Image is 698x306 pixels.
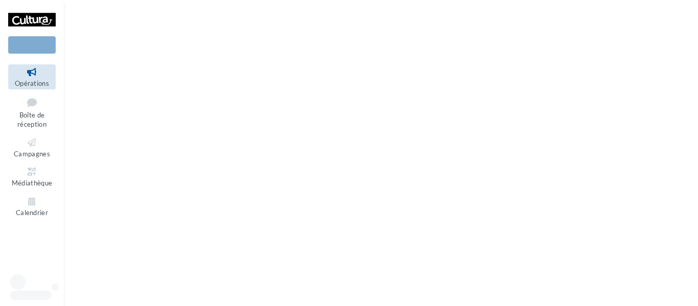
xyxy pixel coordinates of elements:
a: Campagnes [8,135,56,160]
a: Calendrier [8,194,56,219]
span: Opérations [15,79,49,87]
a: Médiathèque [8,164,56,189]
span: Campagnes [14,150,50,158]
span: Médiathèque [12,179,53,187]
span: Boîte de réception [17,111,46,129]
a: Opérations [8,64,56,89]
div: Nouvelle campagne [8,36,56,54]
span: Calendrier [16,208,48,217]
a: Boîte de réception [8,93,56,131]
